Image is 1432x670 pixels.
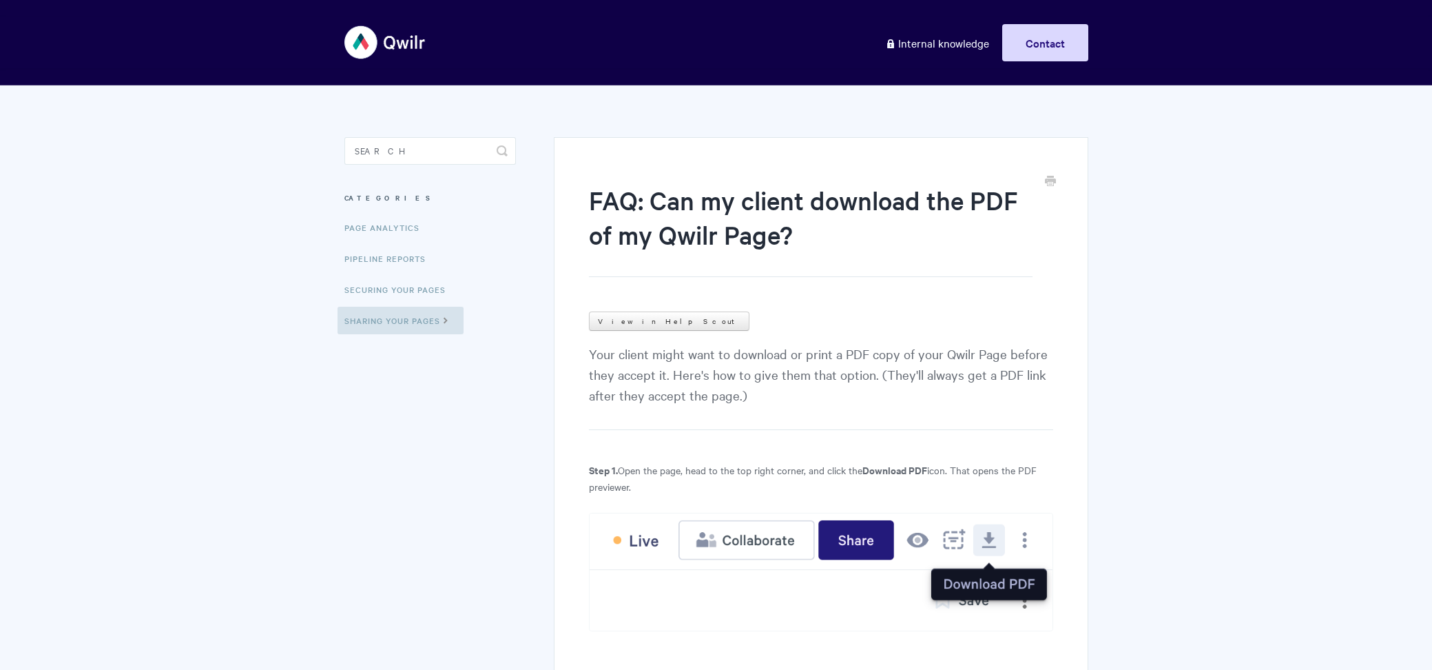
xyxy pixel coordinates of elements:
[344,245,436,272] a: Pipeline reports
[344,137,516,165] input: Search
[589,462,1052,495] p: Open the page, head to the top right corner, and click the icon. That opens the PDF previewer.
[589,183,1032,277] h1: FAQ: Can my client download the PDF of my Qwilr Page?
[589,343,1052,430] p: Your client might want to download or print a PDF copy of your Qwilr Page before they accept it. ...
[1002,24,1088,61] a: Contact
[1045,174,1056,190] a: Print this Article
[338,307,464,334] a: Sharing Your Pages
[344,185,516,210] h3: Categories
[875,24,999,61] a: Internal knowledge
[344,214,430,241] a: Page Analytics
[589,513,1052,631] img: file-EtZ1luLBVr.png
[589,463,618,477] strong: Step 1.
[862,463,927,477] strong: Download PDF
[344,17,426,68] img: Qwilr Help Center
[344,276,456,303] a: Securing Your Pages
[589,312,749,331] a: View in Help Scout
